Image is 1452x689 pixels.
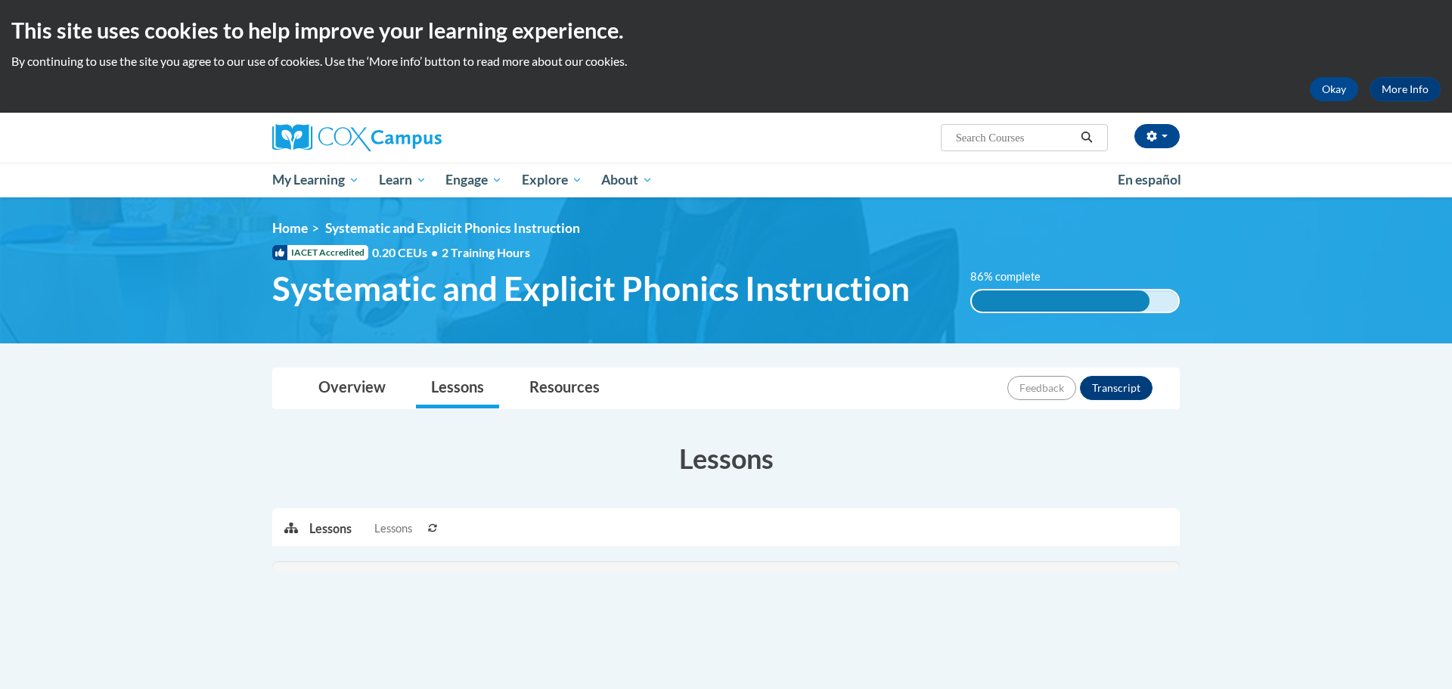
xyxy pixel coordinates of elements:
[954,129,1075,147] input: Search Courses
[1310,77,1358,101] button: Okay
[250,163,1202,197] div: Main menu
[512,163,592,197] a: Explore
[303,368,401,408] a: Overview
[1080,376,1153,400] button: Transcript
[1118,172,1181,188] span: En español
[442,245,530,259] span: 2 Training Hours
[372,244,442,261] span: 0.20 CEUs
[445,171,502,189] span: Engage
[514,368,615,408] a: Resources
[436,163,512,197] a: Engage
[11,53,1441,70] p: By continuing to use the site you agree to our use of cookies. Use the ‘More info’ button to read...
[262,163,369,197] a: My Learning
[970,268,1057,285] label: 86% complete
[592,163,663,197] a: About
[416,368,499,408] a: Lessons
[325,220,580,236] span: Systematic and Explicit Phonics Instruction
[272,439,1180,477] h3: Lessons
[1108,164,1191,196] a: En español
[272,220,308,236] a: Home
[431,245,438,259] span: •
[369,163,436,197] a: Learn
[1007,376,1076,400] button: Feedback
[272,268,910,309] span: Systematic and Explicit Phonics Instruction
[11,15,1441,45] h2: This site uses cookies to help improve your learning experience.
[1370,77,1441,101] a: More Info
[379,171,427,189] span: Learn
[309,520,352,537] p: Lessons
[1134,124,1180,148] button: Account Settings
[1075,129,1098,147] button: Search
[272,124,442,151] img: Cox Campus
[374,520,412,537] span: Lessons
[522,171,582,189] span: Explore
[972,290,1149,312] div: 86% complete
[272,245,368,260] span: IACET Accredited
[272,171,359,189] span: My Learning
[272,124,560,151] a: Cox Campus
[601,171,653,189] span: About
